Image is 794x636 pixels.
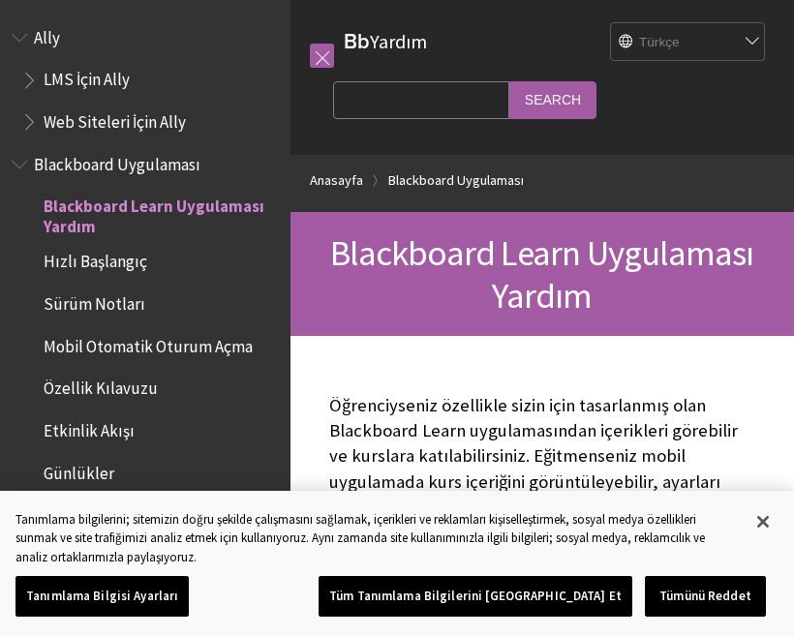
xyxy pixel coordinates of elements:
[509,81,596,119] input: Search
[645,576,766,617] button: Tümünü Reddet
[310,168,363,193] a: Anasayfa
[44,330,253,356] span: Mobil Otomatik Oturum Açma
[330,230,753,318] span: Blackboard Learn Uygulaması Yardım
[44,191,277,236] span: Blackboard Learn Uygulaması Yardım
[44,414,135,440] span: Etkinlik Akışı
[329,393,755,545] p: Öğrenciyseniz özellikle sizin için tasarlanmış olan Blackboard Learn uygulamasından içerikleri gö...
[34,148,200,174] span: Blackboard Uygulaması
[44,64,130,90] span: LMS İçin Ally
[388,168,524,193] a: Blackboard Uygulaması
[34,21,60,47] span: Ally
[611,23,766,62] select: Site Language Selector
[44,373,158,399] span: Özellik Kılavuzu
[344,29,370,54] strong: Bb
[44,106,186,132] span: Web Siteleri İçin Ally
[44,246,147,272] span: Hızlı Başlangıç
[44,288,145,314] span: Sürüm Notları
[319,576,632,617] button: Tüm Tanımlama Bilgilerini [GEOGRAPHIC_DATA] Et
[742,500,784,543] button: Kapat
[44,457,114,483] span: Günlükler
[344,29,427,53] a: BbYardım
[15,576,189,617] button: Tanımlama Bilgisi Ayarları
[15,510,739,567] div: Tanımlama bilgilerini; sitemizin doğru şekilde çalışmasını sağlamak, içerikleri ve reklamları kiş...
[12,21,279,138] nav: Book outline for Anthology Ally Help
